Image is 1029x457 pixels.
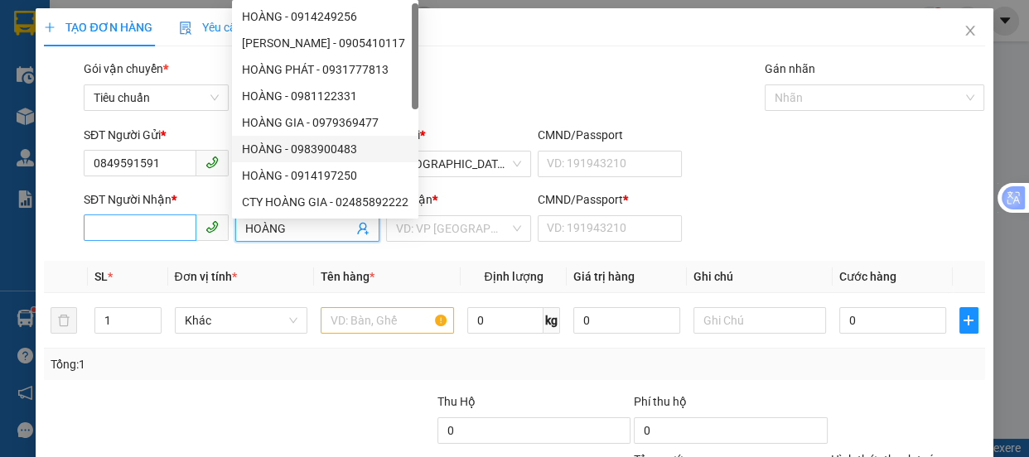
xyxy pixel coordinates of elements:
button: Close [947,8,993,55]
div: 0373462492 [194,117,310,137]
span: plus [960,314,978,327]
div: HOÀNG GIA - 0979369477 [232,109,418,136]
div: SĐT Người Nhận [84,190,229,209]
div: HOÀNG PHÁT - 0931777813 [242,60,408,79]
span: Nhận: [194,16,234,33]
div: 0329691617 [194,94,310,117]
div: HOÀNG - 0914249256 [242,7,408,26]
span: Gửi: [14,14,40,31]
div: HOÀNG PHÁT - 0931777813 [232,56,418,83]
input: VD: Bàn, Ghế [321,307,454,334]
div: VP gửi [386,126,531,144]
span: plus [44,22,56,33]
span: Giá trị hàng [573,270,635,283]
div: [PERSON_NAME] - 0905410117 [242,34,408,52]
button: plus [959,307,978,334]
span: Yêu cầu xuất hóa đơn điện tử [179,21,354,34]
input: Ghi Chú [693,307,827,334]
span: Định lượng [484,270,543,283]
div: [GEOGRAPHIC_DATA] [14,14,182,51]
div: CTY HOÀNG GIA - 02485892222 [232,189,418,215]
span: Tiêu chuẩn [94,85,219,110]
span: Thu Hộ [437,395,476,408]
div: HOÀNG GIA - 0979369477 [242,113,408,132]
div: HOÀNG - 0981122331 [242,87,408,105]
span: close [964,24,977,37]
button: delete [51,307,77,334]
span: Cước hàng [839,270,896,283]
div: HOÀNG - 0981122331 [232,83,418,109]
div: HOÀNG - 0914197250 [232,162,418,189]
span: kg [543,307,560,334]
div: HOÀNG - 0983900483 [242,140,408,158]
div: HOÀNG - 0983900483 [232,136,418,162]
label: Gán nhãn [765,62,815,75]
img: icon [179,22,192,35]
div: KIỀU [194,74,310,94]
span: Đơn vị tính [175,270,237,283]
span: Đà Lạt [396,152,521,176]
div: 0982406372 [14,71,182,94]
input: 0 [573,307,680,334]
div: HOÀNG - 0914197250 [242,166,408,185]
div: HOÀNG - 0914249256 [232,3,418,30]
div: Phí thu hộ [634,392,827,417]
div: Tổng: 1 [51,355,399,373]
span: Khác [185,308,298,333]
div: CMND/Passport [538,126,683,144]
div: CMND/Passport [538,190,683,209]
th: Ghi chú [687,261,833,293]
div: MINH HOÀNG - 0905410117 [232,30,418,56]
span: SL [94,270,108,283]
div: SĐT Người Gửi [84,126,229,144]
span: Gói vận chuyển [84,62,168,75]
span: phone [205,220,219,233]
span: Tên hàng [321,270,374,283]
div: Quy Nhơn ( Dọc Đường ) [194,14,310,74]
div: TÂM [14,51,182,71]
span: TẠO ĐƠN HÀNG [44,21,152,34]
span: phone [205,156,219,169]
span: user-add [356,222,370,235]
div: CTY HOÀNG GIA - 02485892222 [242,193,408,211]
